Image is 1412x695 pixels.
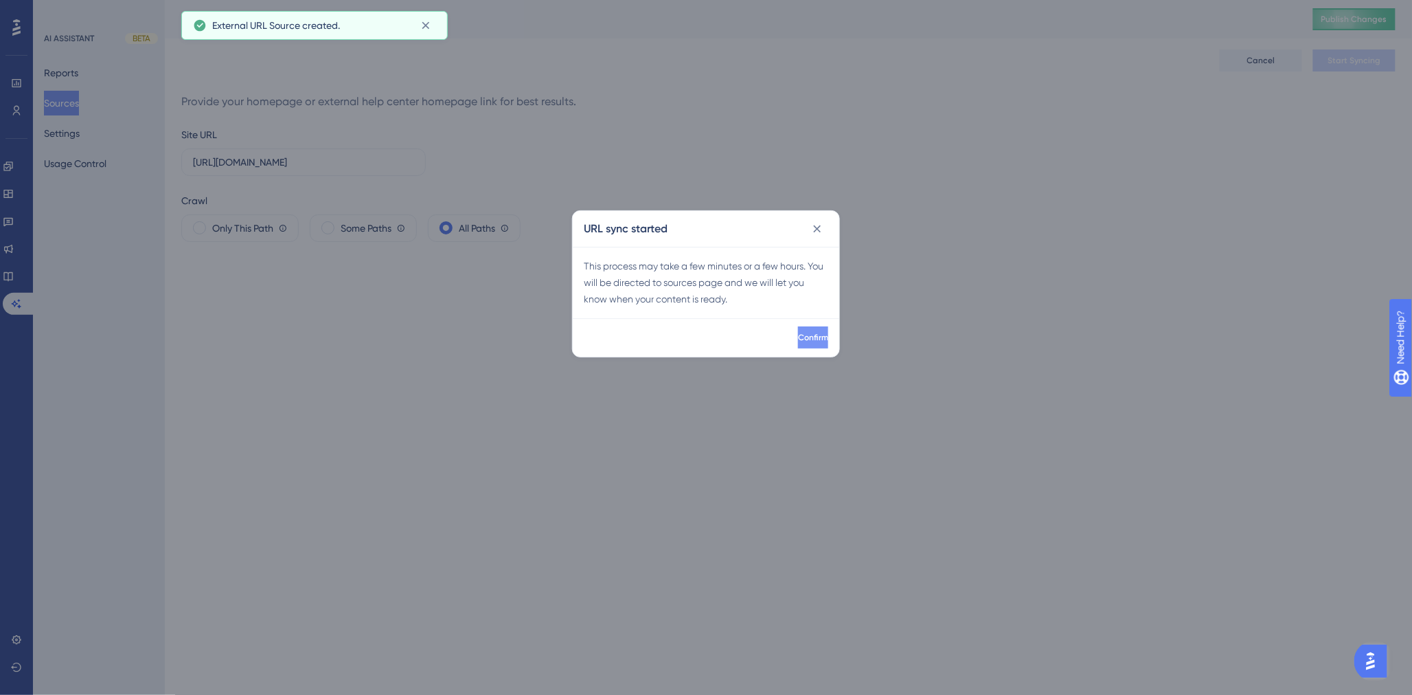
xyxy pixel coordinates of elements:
div: This process may take a few minutes or a few hours. You will be directed to sources page and we w... [584,258,828,307]
span: External URL Source created. [212,17,340,34]
h2: URL sync started [584,221,668,237]
iframe: UserGuiding AI Assistant Launcher [1354,641,1396,682]
span: Need Help? [32,3,86,20]
span: Confirm [798,332,828,343]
